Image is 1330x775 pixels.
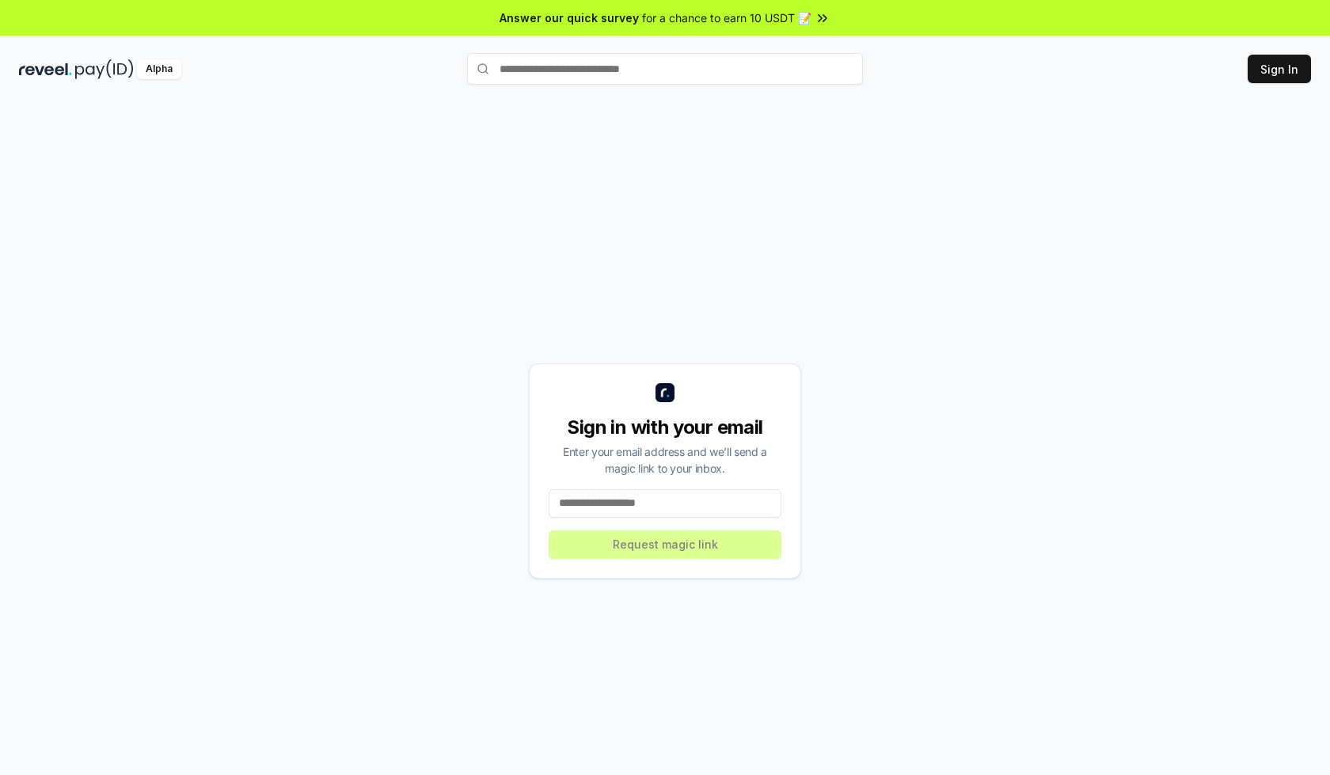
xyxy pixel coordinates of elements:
[500,9,639,26] span: Answer our quick survey
[549,443,781,477] div: Enter your email address and we’ll send a magic link to your inbox.
[655,383,674,402] img: logo_small
[75,59,134,79] img: pay_id
[137,59,181,79] div: Alpha
[549,415,781,440] div: Sign in with your email
[1248,55,1311,83] button: Sign In
[19,59,72,79] img: reveel_dark
[642,9,811,26] span: for a chance to earn 10 USDT 📝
